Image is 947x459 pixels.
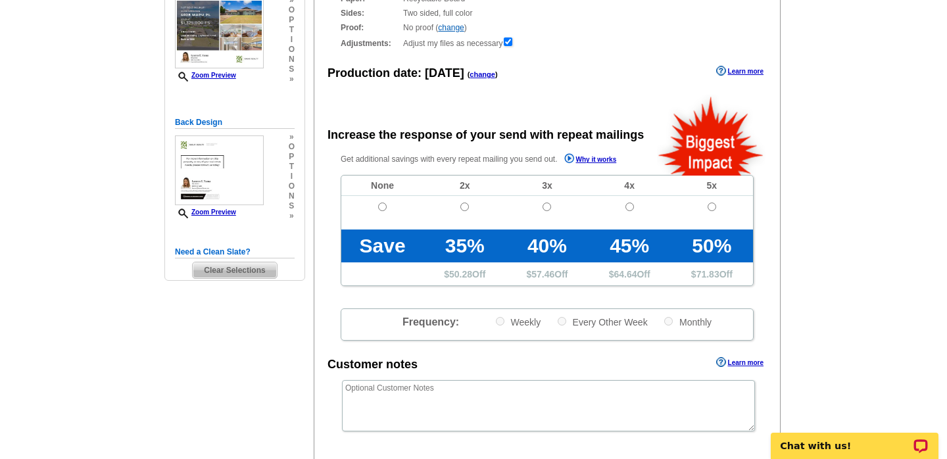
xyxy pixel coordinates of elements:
p: Get additional savings with every repeat mailing you send out. [341,152,644,167]
div: No proof ( ) [341,22,754,34]
span: s [289,201,295,211]
a: Learn more [716,66,764,76]
td: Save [341,229,424,262]
label: Weekly [495,316,541,328]
span: t [289,162,295,172]
td: $ Off [424,262,506,285]
span: o [289,142,295,152]
td: 2x [424,176,506,196]
img: biggestImpact.png [657,95,765,176]
div: Production date: [328,64,498,82]
label: Every Other Week [556,316,648,328]
strong: Proof: [341,22,399,34]
td: $ Off [671,262,753,285]
img: small-thumb.jpg [175,135,264,205]
td: 3x [506,176,588,196]
span: n [289,55,295,64]
span: Frequency: [402,316,459,327]
span: o [289,45,295,55]
span: [DATE] [425,66,464,80]
span: p [289,15,295,25]
span: » [289,132,295,142]
span: ( ) [468,70,498,78]
span: p [289,152,295,162]
td: 4x [589,176,671,196]
span: 50.28 [449,269,472,279]
td: 50% [671,229,753,262]
a: Why it works [564,153,617,167]
strong: Adjustments: [341,37,399,49]
span: » [289,211,295,221]
span: o [289,5,295,15]
td: 5x [671,176,753,196]
span: n [289,191,295,201]
span: o [289,181,295,191]
div: Customer notes [328,356,418,374]
a: Learn more [716,357,764,368]
span: 57.46 [531,269,554,279]
a: change [470,70,495,78]
div: Two sided, full color [341,7,754,19]
input: Weekly [496,317,504,326]
td: 45% [589,229,671,262]
span: i [289,172,295,181]
td: 40% [506,229,588,262]
label: Monthly [663,316,712,328]
td: 35% [424,229,506,262]
span: s [289,64,295,74]
span: Clear Selections [193,262,276,278]
span: 71.83 [696,269,719,279]
span: » [289,74,295,84]
div: Increase the response of your send with repeat mailings [328,126,644,144]
a: change [438,23,464,32]
span: 64.64 [614,269,637,279]
span: t [289,25,295,35]
td: $ Off [589,262,671,285]
input: Every Other Week [558,317,566,326]
h5: Back Design [175,116,295,129]
td: None [341,176,424,196]
td: $ Off [506,262,588,285]
h5: Need a Clean Slate? [175,246,295,258]
div: Adjust my files as necessary [341,36,754,49]
span: i [289,35,295,45]
a: Zoom Preview [175,208,236,216]
strong: Sides: [341,7,399,19]
a: Zoom Preview [175,72,236,79]
iframe: LiveChat chat widget [762,418,947,459]
input: Monthly [664,317,673,326]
